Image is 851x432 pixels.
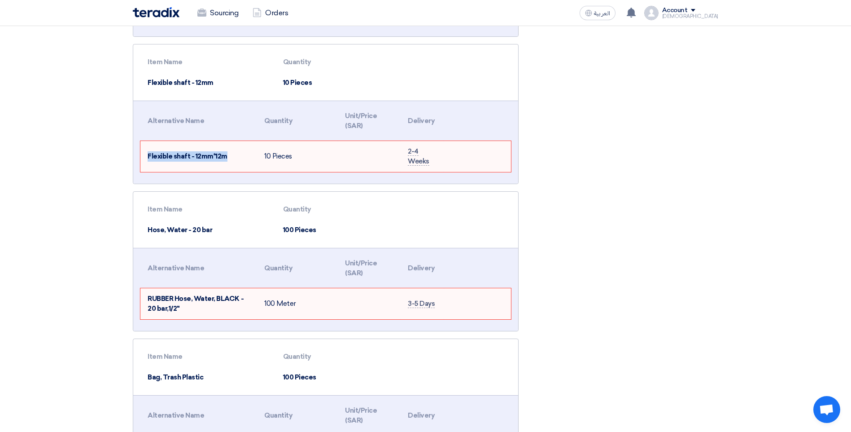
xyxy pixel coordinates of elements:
[408,300,435,308] span: 3-5 Days
[401,400,444,431] th: Delivery
[276,220,370,241] td: 100 Pieces
[401,106,444,137] th: Delivery
[662,14,718,19] div: [DEMOGRAPHIC_DATA]
[245,3,295,23] a: Orders
[140,346,276,367] th: Item Name
[257,400,338,431] th: Quantity
[580,6,615,20] button: العربية
[148,152,227,160] span: Flexible shaft - 12mm*12m
[140,72,276,93] td: Flexible shaft - 12mm
[140,253,257,284] th: Alternative Name
[662,7,688,14] div: Account
[594,10,610,17] span: العربية
[257,141,338,172] td: 10 Pieces
[140,106,257,137] th: Alternative Name
[133,7,179,18] img: Teradix logo
[644,6,659,20] img: profile_test.png
[140,52,276,73] th: Item Name
[401,253,444,284] th: Delivery
[276,52,370,73] th: Quantity
[338,106,401,137] th: Unit/Price (SAR)
[140,199,276,220] th: Item Name
[276,346,370,367] th: Quantity
[813,396,840,423] div: Open chat
[148,295,244,313] span: RUBBER Hose, Water, BLACK - 20 bar,1/2"
[140,400,257,431] th: Alternative Name
[276,367,370,388] td: 100 Pieces
[408,147,429,166] span: 2-4 Weeks
[257,106,338,137] th: Quantity
[190,3,245,23] a: Sourcing
[257,253,338,284] th: Quantity
[140,367,276,388] td: Bag, Trash Plastic
[276,72,370,93] td: 10 Pieces
[276,199,370,220] th: Quantity
[338,400,401,431] th: Unit/Price (SAR)
[257,288,338,319] td: 100 Meter
[140,220,276,241] td: Hose, Water - 20 bar
[338,253,401,284] th: Unit/Price (SAR)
